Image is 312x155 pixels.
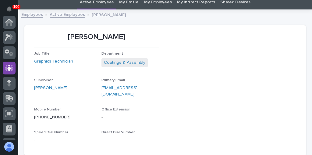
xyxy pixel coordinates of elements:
a: Graphics Technician [34,58,73,65]
span: Direct Dial Number [101,131,135,134]
button: users-avatar [3,140,16,153]
a: [PERSON_NAME] [34,85,67,91]
span: Speed Dial Number [34,131,68,134]
span: Supervisor [34,78,53,82]
div: Notifications100 [8,6,16,16]
span: Department [101,52,123,56]
p: - [101,114,164,121]
a: Coatings & Assembly [104,59,145,66]
p: - [34,137,97,143]
a: [EMAIL_ADDRESS][DOMAIN_NAME] [101,86,137,96]
span: Primary Email [101,78,125,82]
span: Job Title [34,52,50,56]
span: Mobile Number [34,108,61,111]
button: Notifications [3,2,16,15]
p: [PERSON_NAME] [92,11,126,18]
a: [PHONE_NUMBER] [34,115,70,119]
span: Office Extension [101,108,130,111]
p: 100 [13,5,19,9]
p: [PERSON_NAME] [34,33,159,41]
a: Active Employees [50,11,85,18]
a: Employees [21,11,43,18]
